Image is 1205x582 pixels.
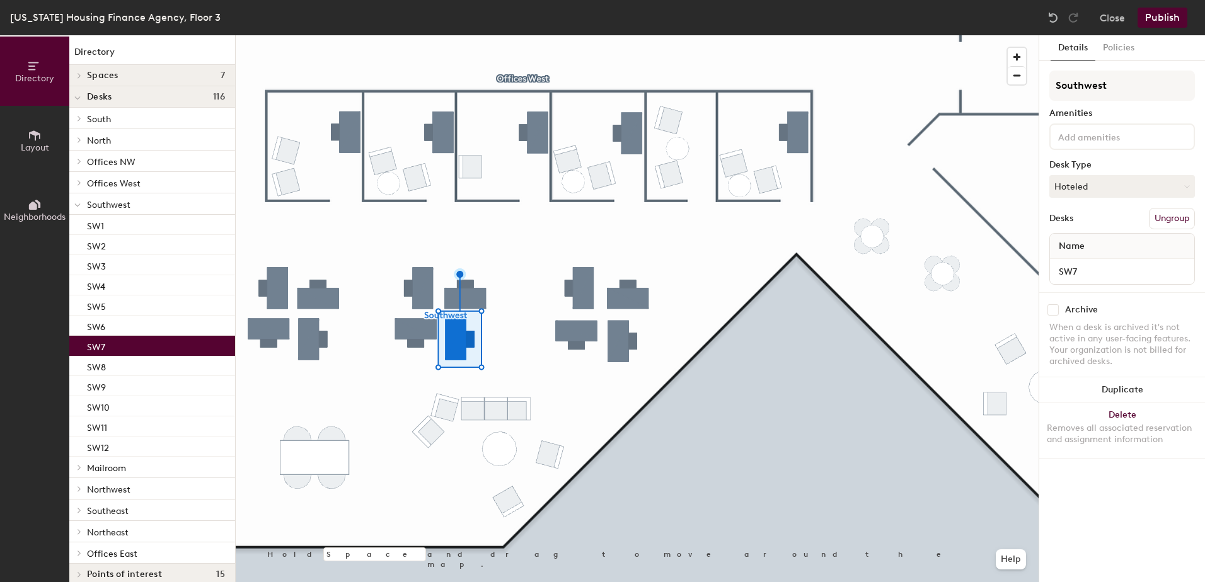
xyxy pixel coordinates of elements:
div: When a desk is archived it's not active in any user-facing features. Your organization is not bil... [1049,322,1195,367]
div: Amenities [1049,108,1195,118]
p: SW6 [87,318,105,333]
span: 15 [216,569,225,579]
button: DeleteRemoves all associated reservation and assignment information [1039,402,1205,458]
div: Desks [1049,214,1073,224]
input: Unnamed desk [1052,263,1192,280]
p: SW3 [87,258,106,272]
span: Directory [15,73,54,84]
div: Desk Type [1049,160,1195,170]
div: Archive [1065,305,1098,315]
span: Southeast [87,506,129,516]
span: Neighborhoods [4,212,66,222]
span: Northwest [87,484,130,495]
img: Undo [1047,11,1059,24]
p: SW9 [87,379,106,393]
span: Layout [21,142,49,153]
span: South [87,114,111,125]
p: SW10 [87,399,110,413]
button: Policies [1095,35,1142,61]
img: Redo [1067,11,1080,24]
button: Details [1051,35,1095,61]
button: Close [1100,8,1125,28]
button: Duplicate [1039,377,1205,402]
span: North [87,135,111,146]
p: SW1 [87,217,104,232]
span: Southwest [87,200,130,210]
h1: Directory [69,45,235,65]
span: Northeast [87,527,129,538]
div: Removes all associated reservation and assignment information [1047,423,1197,445]
p: SW2 [87,237,106,252]
p: SW5 [87,298,106,312]
p: SW8 [87,358,106,373]
span: Mailroom [87,463,126,474]
span: 116 [213,92,225,102]
button: Hoteled [1049,175,1195,198]
p: SW4 [87,278,105,292]
span: Spaces [87,71,118,81]
p: SW7 [87,338,105,353]
div: [US_STATE] Housing Finance Agency, Floor 3 [10,9,221,25]
button: Ungroup [1149,208,1195,229]
button: Publish [1138,8,1187,28]
button: Help [996,549,1026,569]
span: Offices West [87,178,141,189]
span: Offices NW [87,157,135,168]
span: Desks [87,92,112,102]
p: SW12 [87,439,109,454]
span: Offices East [87,549,137,559]
input: Add amenities [1056,128,1169,144]
p: SW11 [87,419,107,433]
span: Points of interest [87,569,162,579]
span: 7 [221,71,225,81]
span: Name [1052,235,1091,258]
